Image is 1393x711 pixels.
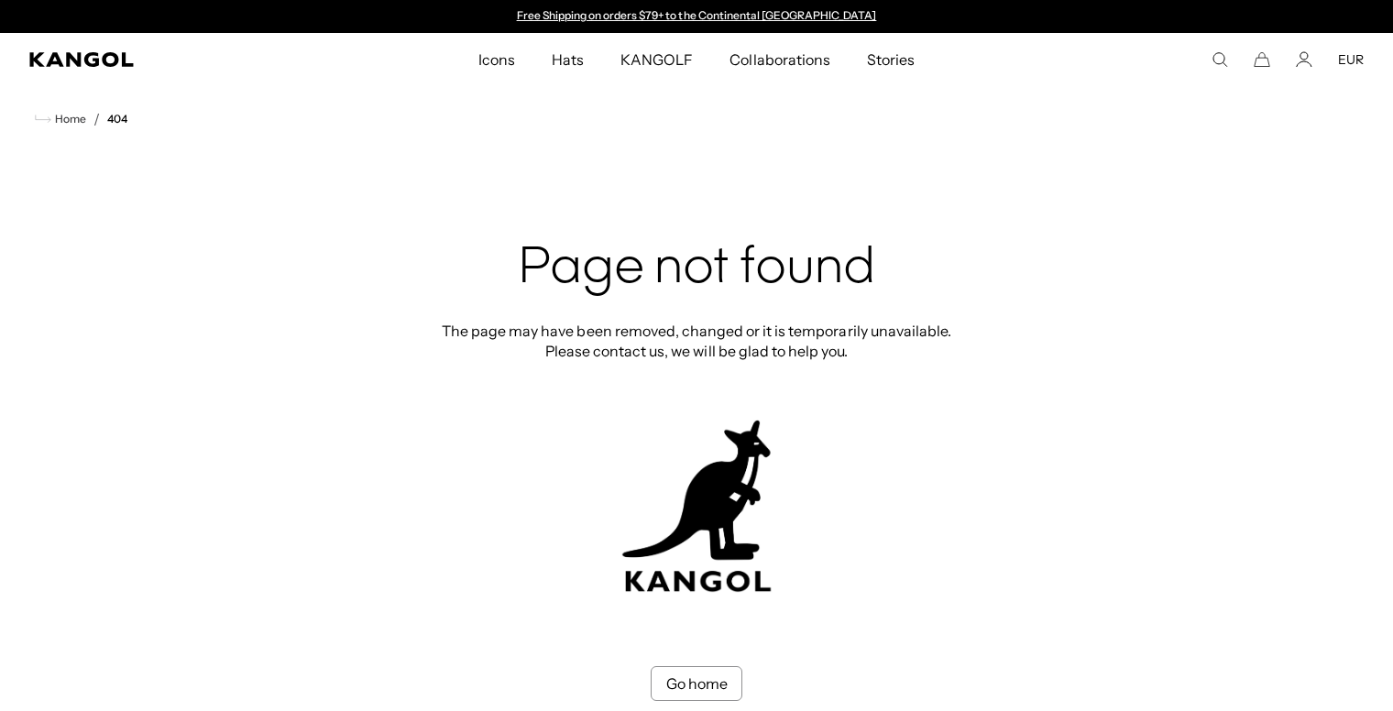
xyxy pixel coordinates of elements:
[508,9,885,24] div: 1 of 2
[51,113,86,126] span: Home
[35,111,86,127] a: Home
[619,420,774,593] img: kangol-404-logo.jpg
[508,9,885,24] div: Announcement
[1338,51,1364,68] button: EUR
[729,33,829,86] span: Collaborations
[849,33,933,86] a: Stories
[29,52,316,67] a: Kangol
[107,113,127,126] a: 404
[436,240,957,299] h2: Page not found
[1254,51,1270,68] button: Cart
[552,33,584,86] span: Hats
[1212,51,1228,68] summary: Search here
[436,321,957,361] p: The page may have been removed, changed or it is temporarily unavailable. Please contact us, we w...
[711,33,848,86] a: Collaborations
[86,108,100,130] li: /
[602,33,711,86] a: KANGOLF
[1296,51,1312,68] a: Account
[651,666,742,701] a: Go home
[460,33,533,86] a: Icons
[867,33,915,86] span: Stories
[517,8,877,22] a: Free Shipping on orders $79+ to the Continental [GEOGRAPHIC_DATA]
[533,33,602,86] a: Hats
[620,33,693,86] span: KANGOLF
[508,9,885,24] slideshow-component: Announcement bar
[478,33,515,86] span: Icons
